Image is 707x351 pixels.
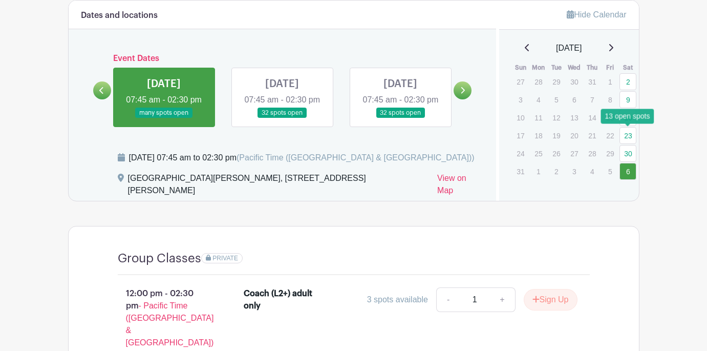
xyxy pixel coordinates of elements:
h6: Event Dates [111,54,454,64]
p: 24 [512,146,529,161]
p: 29 [602,146,618,161]
span: - Pacific Time ([GEOGRAPHIC_DATA] & [GEOGRAPHIC_DATA]) [126,301,214,347]
p: 1 [602,74,618,90]
p: 1 [530,163,547,179]
p: 10 [512,110,529,126]
p: 2 [548,163,565,179]
p: 14 [584,110,601,126]
p: 18 [530,128,547,143]
th: Sat [619,63,637,73]
div: 3 spots available [367,294,428,306]
span: [DATE] [556,42,582,54]
p: 6 [566,92,583,108]
a: View on Map [437,172,484,201]
p: 22 [602,128,618,143]
th: Mon [529,63,547,73]
p: 8 [602,92,618,108]
a: 6 [619,163,636,180]
p: 27 [566,146,583,161]
p: 20 [566,128,583,143]
p: 27 [512,74,529,90]
a: 23 [619,127,636,144]
h6: Dates and locations [81,11,158,20]
p: 19 [548,128,565,143]
div: 13 open spots [601,109,654,123]
p: 31 [584,74,601,90]
p: 28 [584,146,601,161]
th: Tue [547,63,565,73]
p: 7 [584,92,601,108]
p: 26 [548,146,565,161]
p: 4 [584,163,601,179]
p: 28 [530,74,547,90]
p: 31 [512,163,529,179]
a: 30 [619,145,636,162]
div: [DATE] 07:45 am to 02:30 pm [129,152,475,164]
th: Thu [583,63,601,73]
div: [GEOGRAPHIC_DATA][PERSON_NAME], [STREET_ADDRESS][PERSON_NAME] [128,172,430,201]
p: 3 [566,163,583,179]
p: 12 [548,110,565,126]
p: 11 [530,110,547,126]
p: 3 [512,92,529,108]
button: Sign Up [524,289,577,311]
a: + [489,287,515,312]
a: 9 [619,91,636,108]
a: - [436,287,460,312]
a: Hide Calendar [567,10,626,19]
span: PRIVATE [212,255,238,262]
p: 13 [566,110,583,126]
p: 17 [512,128,529,143]
span: (Pacific Time ([GEOGRAPHIC_DATA] & [GEOGRAPHIC_DATA])) [237,153,475,162]
p: 5 [602,163,618,179]
a: 2 [619,73,636,90]
p: 25 [530,146,547,161]
p: 21 [584,128,601,143]
h4: Group Classes [118,251,201,266]
p: 5 [548,92,565,108]
th: Fri [601,63,619,73]
div: Coach (L2+) adult only [244,287,315,312]
p: 4 [530,92,547,108]
p: 29 [548,74,565,90]
th: Wed [565,63,583,73]
th: Sun [511,63,529,73]
p: 30 [566,74,583,90]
